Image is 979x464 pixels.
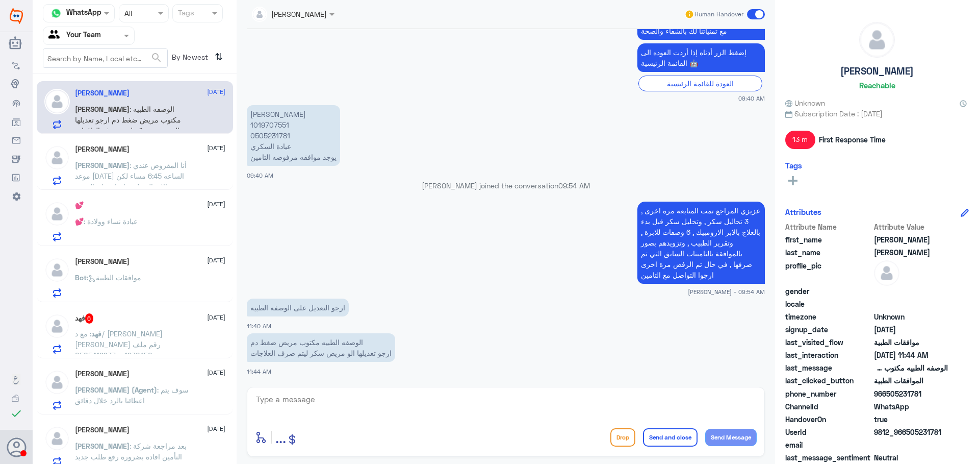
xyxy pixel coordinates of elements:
h5: Abdullah abdulaziz [75,89,130,97]
span: 13 m [785,131,815,149]
input: Search by Name, Local etc… [43,49,167,67]
i: ⇅ [215,48,223,65]
button: Avatar [7,437,26,457]
div: Tags [176,7,194,20]
span: [PERSON_NAME] (Agent) [75,385,157,394]
span: true [874,414,948,425]
img: whatsapp.png [48,6,64,21]
span: last_name [785,247,872,258]
span: [PERSON_NAME] [75,161,130,169]
span: Bot [75,273,87,282]
span: موافقات الطبية [874,337,948,348]
h6: Attributes [785,207,821,216]
h5: Sara [75,370,130,378]
i: check [10,407,22,420]
span: First Response Time [819,134,886,145]
span: [DATE] [207,313,225,322]
span: Unknown [874,311,948,322]
span: abdulaziz [874,247,948,258]
span: last_message_sentiment [785,452,872,463]
span: Abdullah [874,234,948,245]
h5: Ahmed Alobud [75,145,130,154]
span: 💕 [75,217,84,226]
img: defaultAdmin.png [44,145,70,170]
span: gender [785,286,872,297]
span: : مع د/ [PERSON_NAME] [PERSON_NAME] رقم ملف 1236450 ج 0505419937 [75,329,163,359]
span: [DATE] [207,368,225,377]
span: 966505231781 [874,388,948,399]
span: 11:40 AM [247,323,271,329]
span: الموافقات الطبية [874,375,948,386]
p: 12/10/2025, 11:40 AM [247,299,349,316]
span: 11:44 AM [247,368,271,375]
span: 09:40 AM [738,94,765,103]
span: 0 [874,452,948,463]
span: UserId [785,427,872,437]
button: ... [275,426,286,449]
span: [DATE] [207,200,225,209]
span: [DATE] [207,143,225,153]
img: defaultAdmin.png [44,313,70,339]
h5: [PERSON_NAME] [840,65,914,77]
img: defaultAdmin.png [44,257,70,283]
span: 2 [874,401,948,412]
img: defaultAdmin.png [860,22,894,57]
img: Widebot Logo [10,8,23,24]
span: phone_number [785,388,872,399]
span: null [874,299,948,309]
span: 9812_966505231781 [874,427,948,437]
p: 12/10/2025, 9:40 AM [637,43,765,72]
span: [PERSON_NAME] [75,105,130,113]
span: Subscription Date : [DATE] [785,108,969,119]
h6: Reachable [859,81,895,90]
p: 12/10/2025, 9:40 AM [247,105,340,166]
p: [PERSON_NAME] joined the conversation [247,180,765,191]
span: [DATE] [207,256,225,265]
span: 09:54 AM [558,181,590,190]
h5: ابو عبدالله [75,257,130,266]
span: last_interaction [785,350,872,360]
span: Unknown [785,97,825,108]
span: Attribute Value [874,222,948,232]
span: timezone [785,311,872,322]
button: Send and close [643,428,698,447]
p: 12/10/2025, 11:44 AM [247,333,395,362]
span: [PERSON_NAME] - 09:54 AM [688,287,765,296]
button: Drop [610,428,635,447]
span: null [874,439,948,450]
span: : موافقات الطبية [87,273,141,282]
img: defaultAdmin.png [44,201,70,227]
button: search [150,50,163,66]
button: Send Message [705,429,757,446]
span: [DATE] [207,87,225,96]
span: HandoverOn [785,414,872,425]
span: Attribute Name [785,222,872,232]
span: : الوصفه الطبيه مكتوب مريض ضغط دم ارجو تعديلها الو مريض سكر ليتم صرف العلاجات [75,105,181,135]
span: 2024-08-24T11:11:08.162Z [874,324,948,335]
img: defaultAdmin.png [874,260,899,286]
span: [PERSON_NAME] [75,442,130,450]
div: العودة للقائمة الرئيسية [638,76,762,91]
span: 2025-10-12T08:44:16.154Z [874,350,948,360]
span: signup_date [785,324,872,335]
span: last_message [785,362,872,373]
p: 12/10/2025, 9:54 AM [637,202,765,284]
span: 6 [85,313,94,324]
span: null [874,286,948,297]
img: defaultAdmin.png [44,89,70,114]
img: defaultAdmin.png [44,426,70,451]
span: last_visited_flow [785,337,872,348]
h5: 💕 [75,201,84,210]
span: : أنا المفروض عندي موعد [DATE] الساعه 6:45 مساء لكن تم الاتصال علي وإخباري ان الموعد 3:45 أريد ان... [75,161,190,223]
span: 09:40 AM [247,172,273,179]
span: : عيادة نساء وولادة [84,217,138,226]
span: فهد [91,329,101,338]
span: profile_pic [785,260,872,284]
span: الوصفه الطبيه مكتوب مريض ضغط دم ارجو تعديلها الو مريض سكر ليتم صرف العلاجات [874,362,948,373]
img: defaultAdmin.png [44,370,70,395]
span: first_name [785,234,872,245]
span: search [150,52,163,64]
span: locale [785,299,872,309]
span: ... [275,428,286,446]
h5: فهد [75,313,94,324]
